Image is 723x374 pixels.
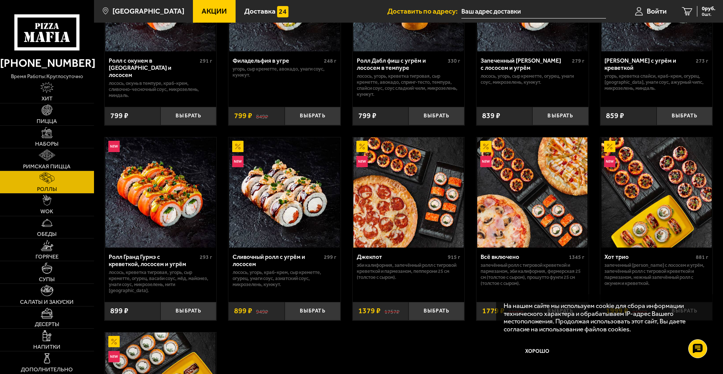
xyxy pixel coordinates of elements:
[229,137,339,248] img: Сливочный ролл с угрём и лососем
[600,137,712,248] a: АкционныйНовинкаХот трио
[409,107,464,125] button: Выбрать
[356,141,368,152] img: Акционный
[357,73,461,97] p: лосось, угорь, креветка тигровая, Сыр креметте, авокадо, спринг-тесто, темпура, спайси соус, соус...
[604,253,694,260] div: Хот трио
[256,307,268,315] s: 949 ₽
[108,351,120,362] img: Новинка
[232,156,244,167] img: Новинка
[35,322,59,327] span: Десерты
[324,254,336,260] span: 299 г
[477,137,587,248] img: Всё включено
[604,73,708,91] p: угорь, креветка спайси, краб-крем, огурец, [GEOGRAPHIC_DATA], унаги соус, ажурный чипс, микрозеле...
[480,156,492,167] img: Новинка
[233,57,322,64] div: Филадельфия в угре
[109,80,213,99] p: лосось, окунь в темпуре, краб-крем, сливочно-чесночный соус, микрозелень, миндаль.
[110,112,128,120] span: 799 ₽
[42,96,52,102] span: Хит
[200,254,212,260] span: 293 г
[285,107,341,125] button: Выбрать
[110,307,128,315] span: 899 ₽
[353,137,465,248] a: АкционныйНовинкаДжекпот
[353,137,464,248] img: Джекпот
[384,307,399,315] s: 1757 ₽
[200,58,212,64] span: 291 г
[105,137,216,248] img: Ролл Гранд Гурмэ с креветкой, лососем и угрём
[160,107,216,125] button: Выбрать
[481,73,584,85] p: лосось, угорь, Сыр креметте, огурец, унаги соус, микрозелень, кунжут.
[33,344,60,350] span: Напитки
[504,302,701,333] p: На нашем сайте мы используем cookie для сбора информации технического характера и обрабатываем IP...
[233,269,336,288] p: лосось, угорь, краб-крем, Сыр креметте, огурец, унаги соус, азиатский соус, микрозелень, кунжут.
[409,302,464,320] button: Выбрать
[35,141,59,147] span: Наборы
[23,164,71,169] span: Римская пицца
[448,58,460,64] span: 330 г
[40,209,53,214] span: WOK
[476,137,589,248] a: АкционныйНовинкаВсё включено
[21,367,73,372] span: Дополнительно
[39,277,55,282] span: Супы
[357,57,446,71] div: Ролл Дабл фиш с угрём и лососем в темпуре
[357,253,446,260] div: Джекпот
[109,57,198,78] div: Ролл с окунем в [GEOGRAPHIC_DATA] и лососем
[108,336,120,347] img: Акционный
[448,254,460,260] span: 915 г
[109,253,198,268] div: Ролл Гранд Гурмэ с креветкой, лососем и угрём
[702,6,715,11] span: 0 руб.
[657,107,712,125] button: Выбрать
[234,307,252,315] span: 899 ₽
[481,57,570,71] div: Запеченный [PERSON_NAME] с лососем и угрём
[358,112,376,120] span: 799 ₽
[604,57,694,71] div: [PERSON_NAME] с угрём и креветкой
[482,112,500,120] span: 839 ₽
[480,141,492,152] img: Акционный
[277,6,288,17] img: 15daf4d41897b9f0e9f617042186c801.svg
[482,307,504,315] span: 1779 ₽
[37,119,57,124] span: Пицца
[109,269,213,294] p: лосось, креветка тигровая, угорь, Сыр креметте, огурец, васаби соус, мёд, майонез, унаги соус, ми...
[647,8,667,15] span: Войти
[356,156,368,167] img: Новинка
[228,137,341,248] a: АкционныйНовинкаСливочный ролл с угрём и лососем
[532,107,588,125] button: Выбрать
[358,307,381,315] span: 1379 ₽
[604,156,615,167] img: Новинка
[601,137,712,248] img: Хот трио
[324,58,336,64] span: 248 г
[569,254,584,260] span: 1345 г
[37,186,57,192] span: Роллы
[696,58,708,64] span: 273 г
[696,254,708,260] span: 881 г
[244,8,276,15] span: Доставка
[481,262,584,286] p: Запечённый ролл с тигровой креветкой и пармезаном, Эби Калифорния, Фермерская 25 см (толстое с сы...
[35,254,59,260] span: Горячее
[504,340,572,363] button: Хорошо
[702,12,715,17] span: 0 шт.
[20,299,74,305] span: Салаты и закуски
[202,8,227,15] span: Акции
[572,58,584,64] span: 279 г
[606,112,624,120] span: 859 ₽
[37,231,57,237] span: Обеды
[232,141,244,152] img: Акционный
[285,302,341,320] button: Выбрать
[461,5,606,18] input: Ваш адрес доставки
[604,141,615,152] img: Акционный
[233,66,336,78] p: угорь, Сыр креметте, авокадо, унаги соус, кунжут.
[604,262,708,286] p: Запеченный [PERSON_NAME] с лососем и угрём, Запечённый ролл с тигровой креветкой и пармезаном, Не...
[160,302,216,320] button: Выбрать
[113,8,184,15] span: [GEOGRAPHIC_DATA]
[481,253,567,260] div: Всё включено
[357,262,461,280] p: Эби Калифорния, Запечённый ролл с тигровой креветкой и пармезаном, Пепперони 25 см (толстое с сыр...
[108,141,120,152] img: Новинка
[233,253,322,268] div: Сливочный ролл с угрём и лососем
[256,112,268,120] s: 849 ₽
[387,8,461,15] span: Доставить по адресу:
[234,112,252,120] span: 799 ₽
[105,137,217,248] a: НовинкаРолл Гранд Гурмэ с креветкой, лососем и угрём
